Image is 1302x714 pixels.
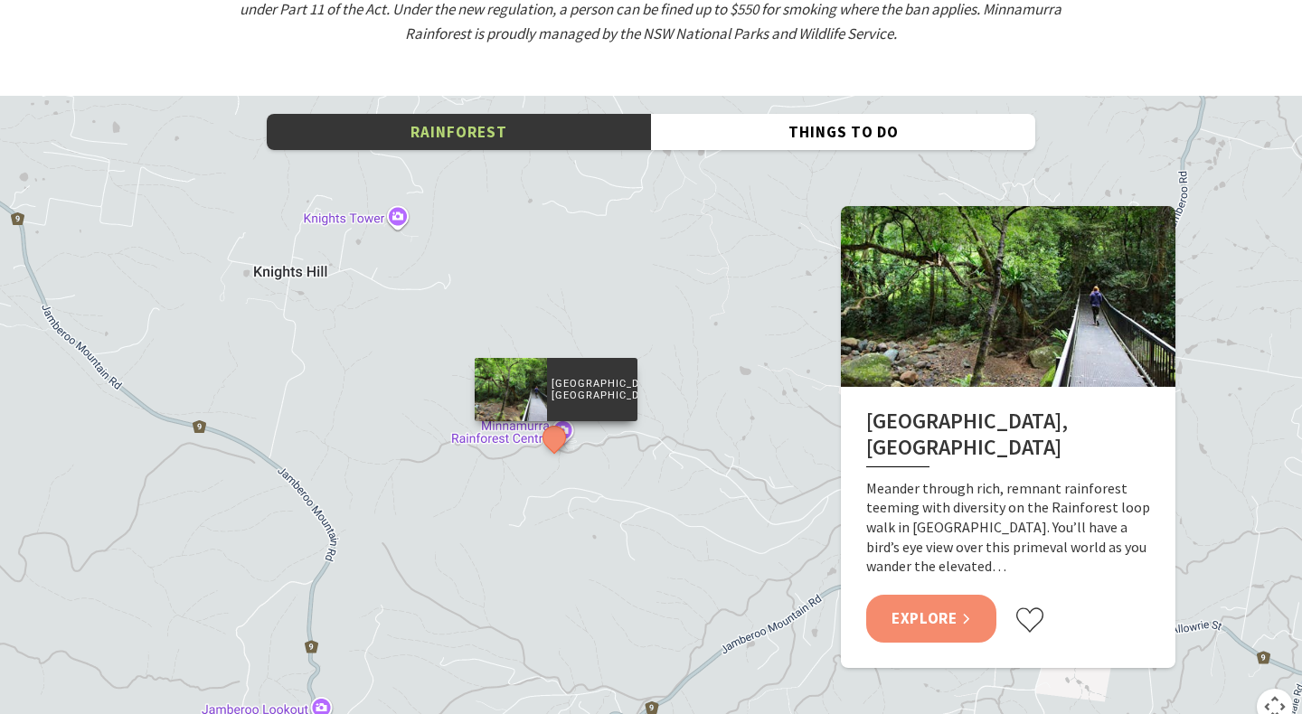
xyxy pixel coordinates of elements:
p: Meander through rich, remnant rainforest teeming with diversity on the Rainforest loop walk in [G... [866,479,1150,577]
button: Things To Do [651,114,1035,151]
p: [GEOGRAPHIC_DATA], [GEOGRAPHIC_DATA] [547,375,637,404]
button: See detail about Rainforest Loop Walk, Budderoo National Park [538,421,571,455]
button: Rainforest [267,114,651,151]
button: Click to favourite Rainforest Loop Walk, Budderoo National Park [1014,606,1045,634]
a: Explore [866,595,996,643]
h2: [GEOGRAPHIC_DATA], [GEOGRAPHIC_DATA] [866,409,1150,467]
